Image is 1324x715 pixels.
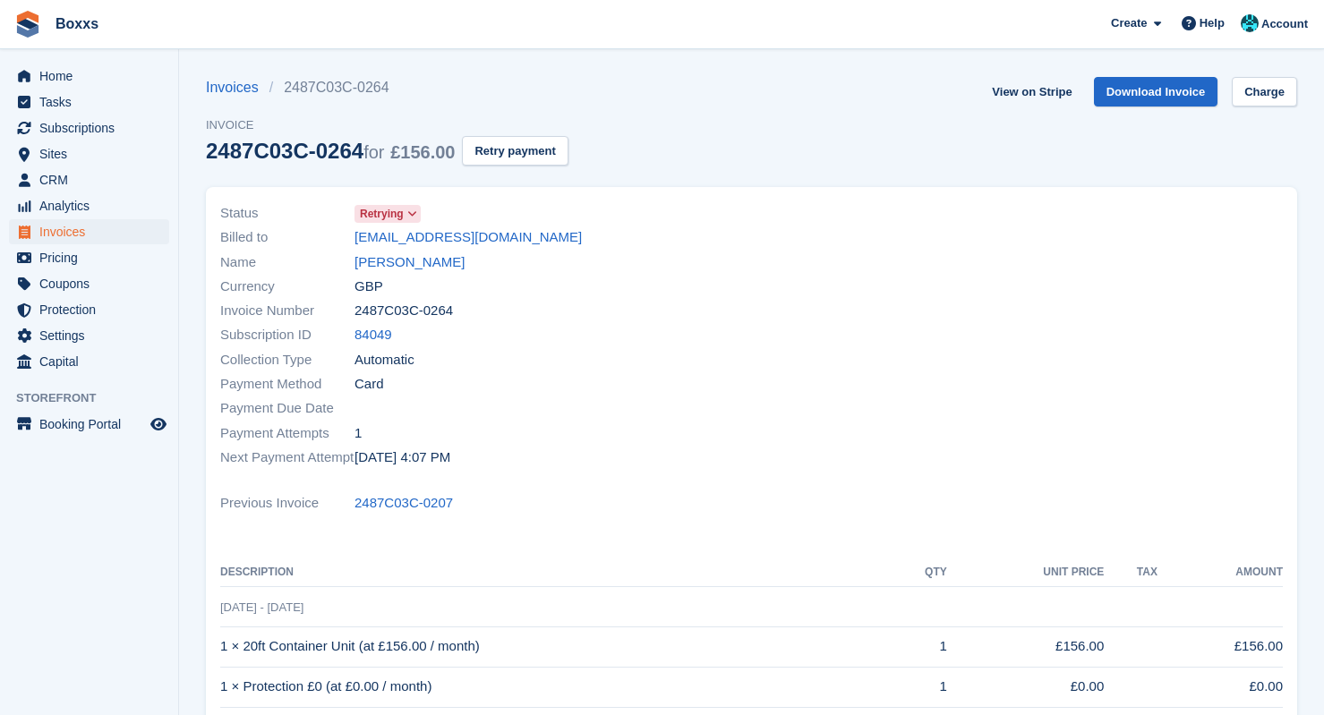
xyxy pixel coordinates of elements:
[1200,14,1225,32] span: Help
[148,413,169,435] a: Preview store
[354,374,384,395] span: Card
[985,77,1079,106] a: View on Stripe
[39,297,147,322] span: Protection
[48,9,106,38] a: Boxxs
[220,667,890,707] td: 1 × Protection £0 (at £0.00 / month)
[220,277,354,297] span: Currency
[9,115,169,140] a: menu
[354,227,582,248] a: [EMAIL_ADDRESS][DOMAIN_NAME]
[39,349,147,374] span: Capital
[220,493,354,514] span: Previous Invoice
[354,325,392,345] a: 84049
[220,558,890,587] th: Description
[39,271,147,296] span: Coupons
[220,350,354,370] span: Collection Type
[9,323,169,348] a: menu
[1157,667,1283,707] td: £0.00
[354,423,362,444] span: 1
[354,493,453,514] a: 2487C03C-0207
[9,412,169,437] a: menu
[220,447,354,468] span: Next Payment Attempt
[390,142,455,162] span: £156.00
[39,141,147,166] span: Sites
[354,252,465,273] a: [PERSON_NAME]
[39,115,147,140] span: Subscriptions
[220,203,354,224] span: Status
[39,167,147,192] span: CRM
[9,64,169,89] a: menu
[39,245,147,270] span: Pricing
[220,626,890,667] td: 1 × 20ft Container Unit (at £156.00 / month)
[1104,558,1157,587] th: Tax
[1094,77,1218,106] a: Download Invoice
[206,77,568,98] nav: breadcrumbs
[363,142,384,162] span: for
[9,271,169,296] a: menu
[1157,558,1283,587] th: Amount
[9,297,169,322] a: menu
[947,558,1105,587] th: Unit Price
[9,219,169,244] a: menu
[9,193,169,218] a: menu
[1232,77,1297,106] a: Charge
[890,667,947,707] td: 1
[220,301,354,321] span: Invoice Number
[1157,626,1283,667] td: £156.00
[14,11,41,38] img: stora-icon-8386f47178a22dfd0bd8f6a31ec36ba5ce8667c1dd55bd0f319d3a0aa187defe.svg
[1111,14,1147,32] span: Create
[220,227,354,248] span: Billed to
[220,325,354,345] span: Subscription ID
[220,252,354,273] span: Name
[9,89,169,115] a: menu
[360,206,404,222] span: Retrying
[39,193,147,218] span: Analytics
[890,558,947,587] th: QTY
[16,389,178,407] span: Storefront
[354,447,450,468] time: 2025-09-04 15:07:56 UTC
[220,423,354,444] span: Payment Attempts
[354,203,421,224] a: Retrying
[206,139,455,163] div: 2487C03C-0264
[947,667,1105,707] td: £0.00
[1241,14,1259,32] img: Graham Buchan
[354,301,453,321] span: 2487C03C-0264
[39,64,147,89] span: Home
[947,626,1105,667] td: £156.00
[1261,15,1308,33] span: Account
[206,77,269,98] a: Invoices
[39,219,147,244] span: Invoices
[354,277,383,297] span: GBP
[890,626,947,667] td: 1
[9,245,169,270] a: menu
[39,89,147,115] span: Tasks
[220,600,303,614] span: [DATE] - [DATE]
[354,350,414,370] span: Automatic
[39,323,147,348] span: Settings
[220,398,354,419] span: Payment Due Date
[9,349,169,374] a: menu
[9,167,169,192] a: menu
[220,374,354,395] span: Payment Method
[206,116,568,134] span: Invoice
[462,136,568,166] button: Retry payment
[39,412,147,437] span: Booking Portal
[9,141,169,166] a: menu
